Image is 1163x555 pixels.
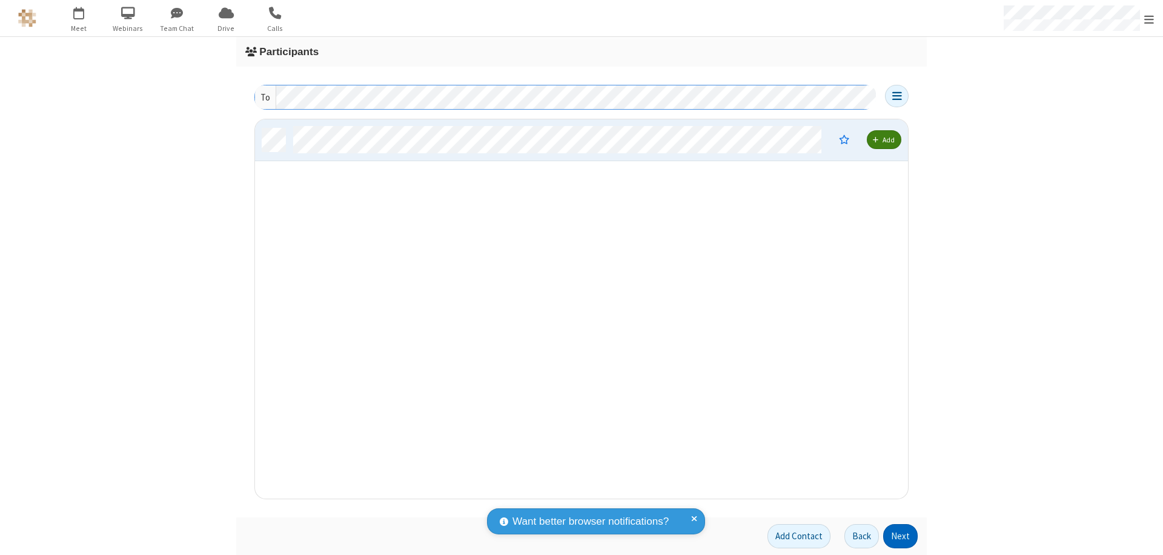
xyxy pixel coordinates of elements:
[830,129,858,150] button: Moderator
[56,23,102,34] span: Meet
[867,130,901,149] button: Add
[204,23,249,34] span: Drive
[245,46,918,58] h3: Participants
[883,524,918,548] button: Next
[767,524,830,548] button: Add Contact
[255,119,909,500] div: grid
[1133,523,1154,547] iframe: Chat
[512,514,669,530] span: Want better browser notifications?
[883,135,895,144] span: Add
[154,23,200,34] span: Team Chat
[844,524,879,548] button: Back
[253,23,298,34] span: Calls
[775,530,823,542] span: Add Contact
[255,85,276,109] div: To
[885,85,909,107] button: Open menu
[105,23,151,34] span: Webinars
[18,9,36,27] img: QA Selenium DO NOT DELETE OR CHANGE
